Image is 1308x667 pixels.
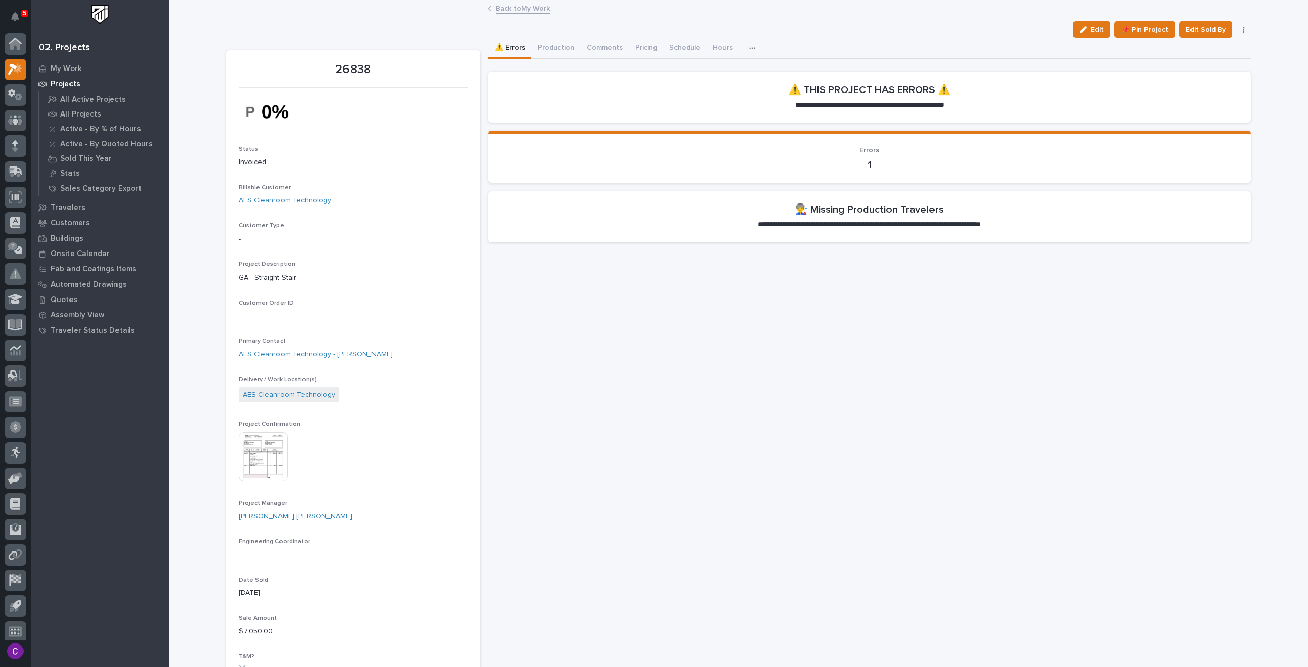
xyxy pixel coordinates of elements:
[31,200,169,215] a: Travelers
[1073,21,1110,38] button: Edit
[239,62,468,77] p: 26838
[239,421,300,427] span: Project Confirmation
[239,94,315,129] img: VRhWblnqMhhRVvcnrpk4d6lcY2Imgq6gYvmgQYu79RM
[60,184,142,193] p: Sales Category Export
[663,38,707,59] button: Schedule
[788,84,950,96] h2: ⚠️ THIS PROJECT HAS ERRORS ⚠️
[51,265,136,274] p: Fab and Coatings Items
[60,110,101,119] p: All Projects
[39,151,169,166] a: Sold This Year
[1114,21,1175,38] button: 📌 Pin Project
[31,307,169,323] a: Assembly View
[39,166,169,180] a: Stats
[51,311,104,320] p: Assembly View
[51,280,127,289] p: Automated Drawings
[580,38,629,59] button: Comments
[239,654,254,660] span: T&M?
[31,215,169,231] a: Customers
[51,80,80,89] p: Projects
[31,323,169,338] a: Traveler Status Details
[90,5,109,24] img: Workspace Logo
[239,338,286,344] span: Primary Contact
[60,95,126,104] p: All Active Projects
[60,125,141,134] p: Active - By % of Hours
[1121,24,1169,36] span: 📌 Pin Project
[239,195,331,206] a: AES Cleanroom Technology
[239,539,310,545] span: Engineering Coordinator
[39,42,90,54] div: 02. Projects
[531,38,580,59] button: Production
[60,140,153,149] p: Active - By Quoted Hours
[501,158,1239,171] p: 1
[239,146,258,152] span: Status
[39,122,169,136] a: Active - By % of Hours
[39,136,169,151] a: Active - By Quoted Hours
[5,640,26,662] button: users-avatar
[5,6,26,28] button: Notifications
[239,157,468,168] p: Invoiced
[239,500,287,507] span: Project Manager
[31,76,169,91] a: Projects
[239,377,317,383] span: Delivery / Work Location(s)
[488,38,531,59] button: ⚠️ Errors
[243,389,335,400] a: AES Cleanroom Technology
[239,300,294,306] span: Customer Order ID
[13,12,26,29] div: Notifications5
[239,626,468,637] p: $ 7,050.00
[31,277,169,292] a: Automated Drawings
[239,311,468,321] p: -
[239,615,277,622] span: Sale Amount
[795,203,944,216] h2: 👨‍🏭 Missing Production Travelers
[239,349,393,360] a: AES Cleanroom Technology - [PERSON_NAME]
[707,38,739,59] button: Hours
[239,223,284,229] span: Customer Type
[629,38,663,59] button: Pricing
[1179,21,1232,38] button: Edit Sold By
[60,154,112,164] p: Sold This Year
[51,295,78,305] p: Quotes
[239,272,468,283] p: GA - Straight Stair
[51,64,82,74] p: My Work
[31,61,169,76] a: My Work
[31,292,169,307] a: Quotes
[239,511,352,522] a: [PERSON_NAME] [PERSON_NAME]
[859,147,879,154] span: Errors
[60,169,80,178] p: Stats
[51,203,85,213] p: Travelers
[239,234,468,245] p: -
[39,92,169,106] a: All Active Projects
[496,2,550,14] a: Back toMy Work
[39,181,169,195] a: Sales Category Export
[51,326,135,335] p: Traveler Status Details
[239,588,468,599] p: [DATE]
[51,249,110,259] p: Onsite Calendar
[239,261,295,267] span: Project Description
[31,231,169,246] a: Buildings
[31,261,169,277] a: Fab and Coatings Items
[22,10,26,17] p: 5
[1091,25,1104,34] span: Edit
[239,185,291,191] span: Billable Customer
[31,246,169,261] a: Onsite Calendar
[51,234,83,243] p: Buildings
[51,219,90,228] p: Customers
[239,577,268,583] span: Date Sold
[239,549,468,560] p: -
[39,107,169,121] a: All Projects
[1186,24,1226,36] span: Edit Sold By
